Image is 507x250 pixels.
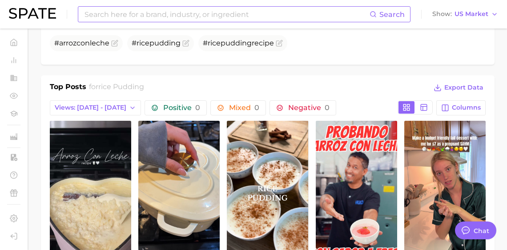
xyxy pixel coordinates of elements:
[89,82,144,95] h2: for
[182,40,189,47] button: Flag as miscategorized or irrelevant
[7,230,20,243] a: Log out. Currently logged in with e-mail doyeon@spate.nyc.
[431,82,486,94] button: Export Data
[430,8,500,20] button: ShowUS Market
[132,39,181,47] span: #
[229,104,259,111] span: Mixed
[163,104,200,111] span: Positive
[84,7,370,22] input: Search here for a brand, industry, or ingredient
[452,104,481,111] span: Columns
[54,39,109,47] span: #arrozconleche
[50,82,86,95] h1: Top Posts
[137,39,149,47] span: rice
[444,84,483,91] span: Export Data
[436,100,486,115] button: Columns
[98,82,144,91] span: rice pudding
[195,103,200,112] span: 0
[111,40,118,47] button: Flag as miscategorized or irrelevant
[208,39,221,47] span: rice
[9,8,56,19] img: SPATE
[254,103,259,112] span: 0
[50,100,141,115] button: Views: [DATE] - [DATE]
[379,10,405,19] span: Search
[276,40,283,47] button: Flag as miscategorized or irrelevant
[455,12,488,16] span: US Market
[288,104,330,111] span: Negative
[149,39,181,47] span: pudding
[55,104,126,111] span: Views: [DATE] - [DATE]
[432,12,452,16] span: Show
[325,103,330,112] span: 0
[203,39,274,47] span: # recipe
[221,39,252,47] span: pudding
